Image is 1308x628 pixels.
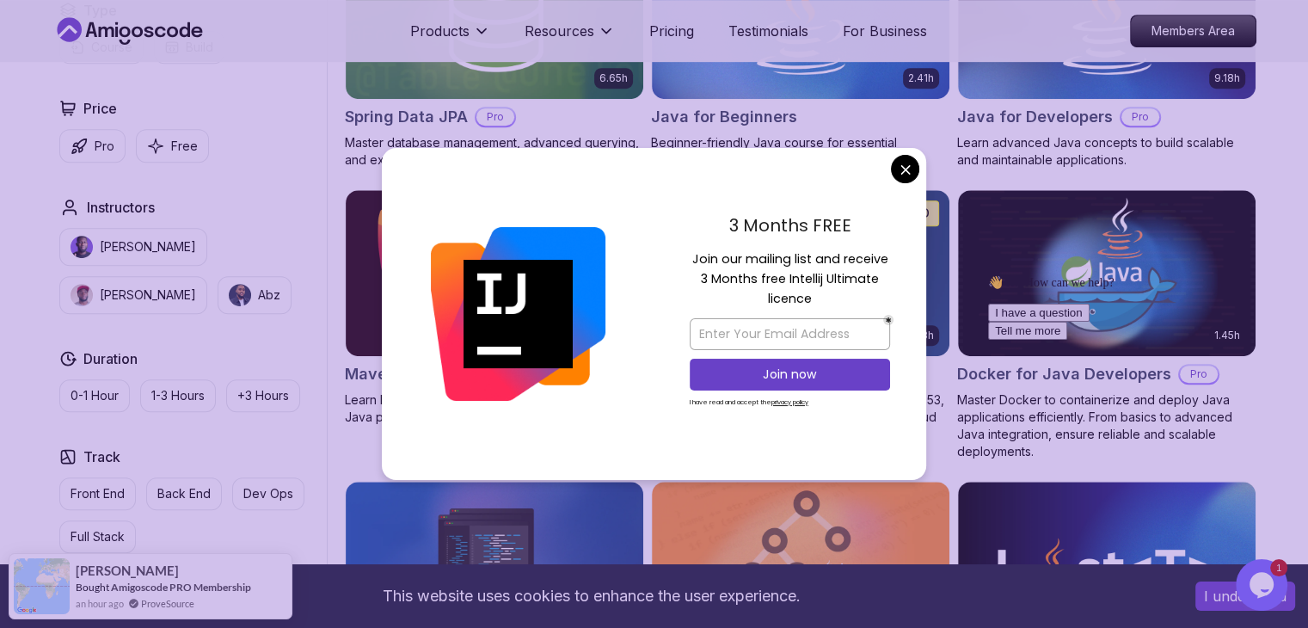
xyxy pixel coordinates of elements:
img: Maven Essentials card [346,190,643,357]
p: Pro [1121,108,1159,126]
p: [PERSON_NAME] [100,286,196,304]
p: 1-3 Hours [151,387,205,404]
a: Pricing [649,21,694,41]
p: Members Area [1131,15,1256,46]
p: Back End [157,485,211,502]
h2: Price [83,98,117,119]
p: Dev Ops [243,485,293,502]
img: instructor img [71,284,93,306]
button: Front End [59,477,136,510]
button: 0-1 Hour [59,379,130,412]
h2: Spring Data JPA [345,105,468,129]
p: 9.18h [1214,71,1240,85]
button: 1-3 Hours [140,379,216,412]
span: Bought [76,581,109,594]
button: Resources [525,21,615,55]
p: Pro [95,138,114,155]
a: Testimonials [728,21,808,41]
a: Docker for Java Developers card1.45hDocker for Java DevelopersProMaster Docker to containerize an... [957,189,1256,461]
p: Free [171,138,198,155]
span: 👋 Hi! How can we help? [7,8,132,21]
button: instructor imgAbz [218,276,292,314]
iframe: chat widget [981,268,1291,551]
p: +3 Hours [237,387,289,404]
button: Dev Ops [232,477,304,510]
a: Amigoscode PRO Membership [111,581,251,594]
button: instructor img[PERSON_NAME] [59,276,207,314]
h2: Java for Beginners [651,105,797,129]
p: Master database management, advanced querying, and expert data handling with ease [345,134,644,169]
a: Maven Essentials card54mMaven EssentialsProLearn how to use Maven to build and manage your Java p... [345,189,644,427]
p: Learn how to use Maven to build and manage your Java projects [345,391,644,426]
a: ProveSource [141,596,194,611]
p: Pro [476,108,514,126]
p: 6.65h [599,71,628,85]
button: Full Stack [59,520,136,553]
img: provesource social proof notification image [14,558,70,614]
p: Products [410,21,470,41]
p: Full Stack [71,528,125,545]
h2: Duration [83,348,138,369]
button: Products [410,21,490,55]
p: 2.41h [908,71,934,85]
p: Beginner-friendly Java course for essential programming skills and application development [651,134,950,169]
div: This website uses cookies to enhance the user experience. [13,577,1170,615]
button: Free [136,129,209,163]
img: instructor img [71,236,93,258]
button: instructor img[PERSON_NAME] [59,228,207,266]
p: Front End [71,485,125,502]
h2: Instructors [87,197,155,218]
button: Pro [59,129,126,163]
p: Abz [258,286,280,304]
button: I have a question [7,35,108,53]
p: Resources [525,21,594,41]
button: Accept cookies [1195,582,1295,611]
span: [PERSON_NAME] [76,563,179,578]
p: Learn advanced Java concepts to build scalable and maintainable applications. [957,134,1256,169]
button: +3 Hours [226,379,300,412]
a: Members Area [1130,15,1256,47]
span: an hour ago [76,596,124,611]
h2: Track [83,446,120,467]
img: instructor img [229,284,251,306]
button: Tell me more [7,53,86,71]
img: Docker for Java Developers card [958,190,1256,357]
iframe: chat widget [1236,559,1291,611]
h2: Java for Developers [957,105,1113,129]
p: Master Docker to containerize and deploy Java applications efficiently. From basics to advanced J... [957,391,1256,460]
div: 👋 Hi! How can we help?I have a questionTell me more [7,7,316,71]
a: For Business [843,21,927,41]
button: Back End [146,477,222,510]
h2: Maven Essentials [345,362,479,386]
p: 0-1 Hour [71,387,119,404]
p: [PERSON_NAME] [100,238,196,256]
h2: Docker for Java Developers [957,362,1171,386]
